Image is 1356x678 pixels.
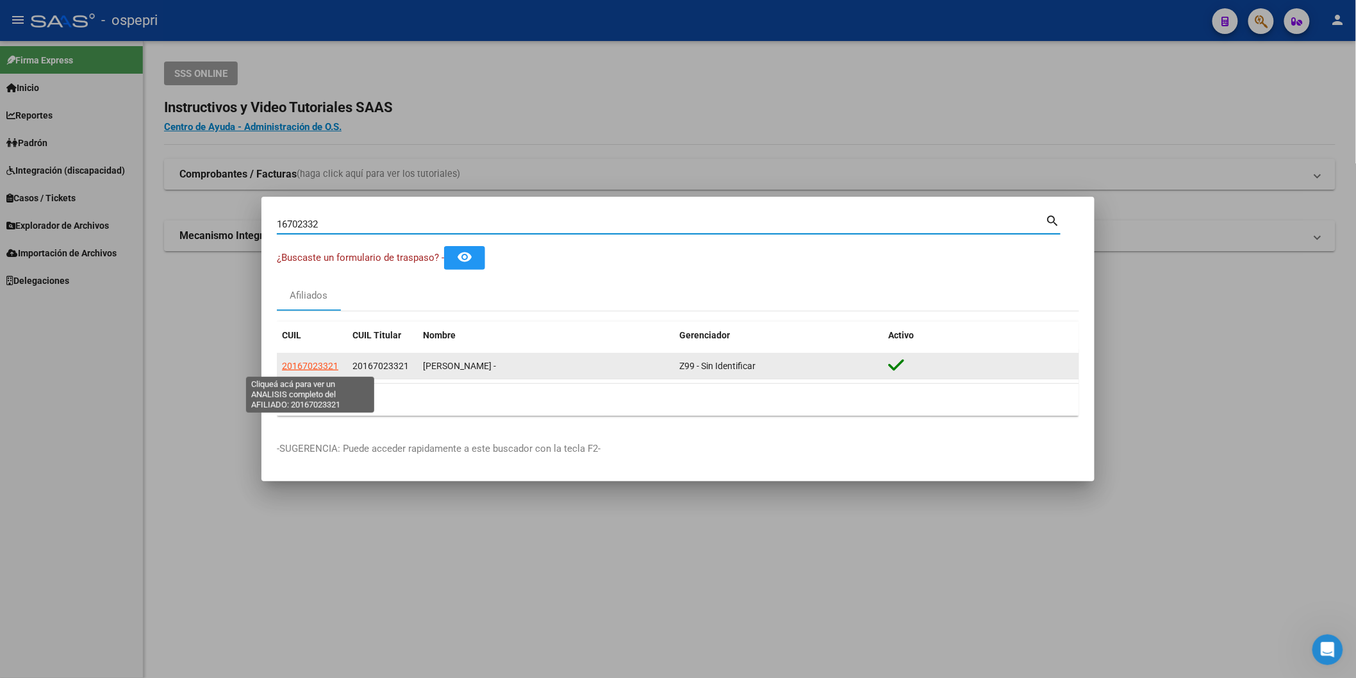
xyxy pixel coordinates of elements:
datatable-header-cell: CUIL Titular [347,322,418,349]
mat-icon: remove_red_eye [457,249,472,265]
span: CUIL Titular [352,330,401,340]
div: [PERSON_NAME] - [423,359,669,374]
mat-icon: search [1046,212,1061,227]
iframe: Intercom live chat [1312,634,1343,665]
datatable-header-cell: Activo [883,322,1079,349]
span: 20167023321 [352,361,409,371]
span: Gerenciador [679,330,730,340]
span: CUIL [282,330,301,340]
datatable-header-cell: Nombre [418,322,674,349]
div: Afiliados [290,288,328,303]
span: 20167023321 [282,361,338,371]
div: 1 total [277,384,1079,416]
span: Activo [888,330,914,340]
span: Z99 - Sin Identificar [679,361,756,371]
span: Nombre [423,330,456,340]
datatable-header-cell: Gerenciador [674,322,883,349]
datatable-header-cell: CUIL [277,322,347,349]
span: ¿Buscaste un formulario de traspaso? - [277,252,444,263]
p: -SUGERENCIA: Puede acceder rapidamente a este buscador con la tecla F2- [277,442,1079,456]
